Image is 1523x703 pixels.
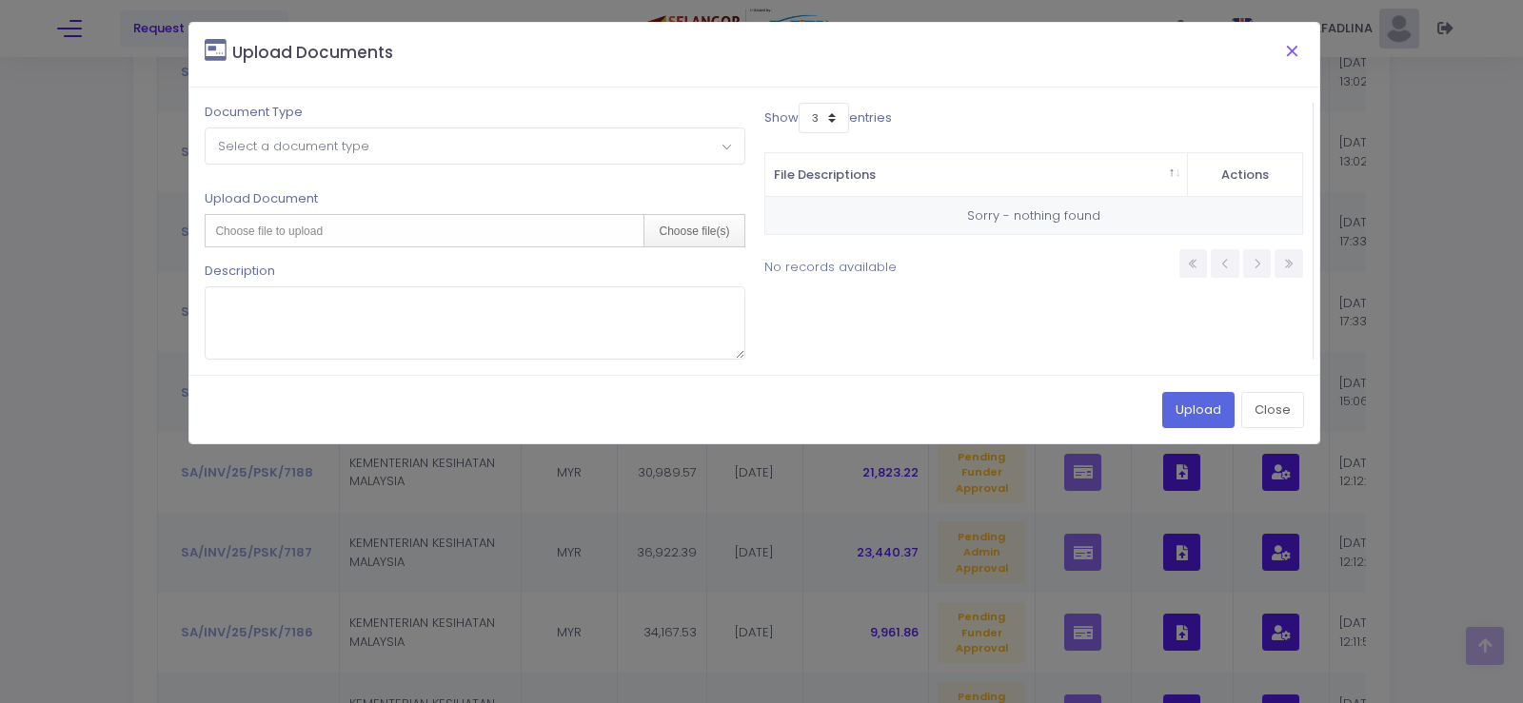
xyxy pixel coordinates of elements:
[764,247,978,277] div: No records available
[215,225,323,238] span: Choose file to upload
[643,215,743,246] div: Choose file(s)
[1241,392,1304,428] button: Close
[765,153,1189,198] th: File Descriptions&nbsp; : activate to sort column descending
[1162,392,1235,428] button: Upload
[1188,153,1302,198] th: Actions&nbsp; : activate to sort column ascending
[764,103,892,133] label: Show entries
[765,197,1302,234] td: Sorry - nothing found
[218,137,369,155] span: Select a document type
[205,189,318,208] label: Upload Document
[205,262,275,281] label: Description
[1269,26,1316,75] button: Close
[232,41,393,64] small: Upload Documents
[205,103,303,122] label: Document Type
[799,103,849,133] select: Showentries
